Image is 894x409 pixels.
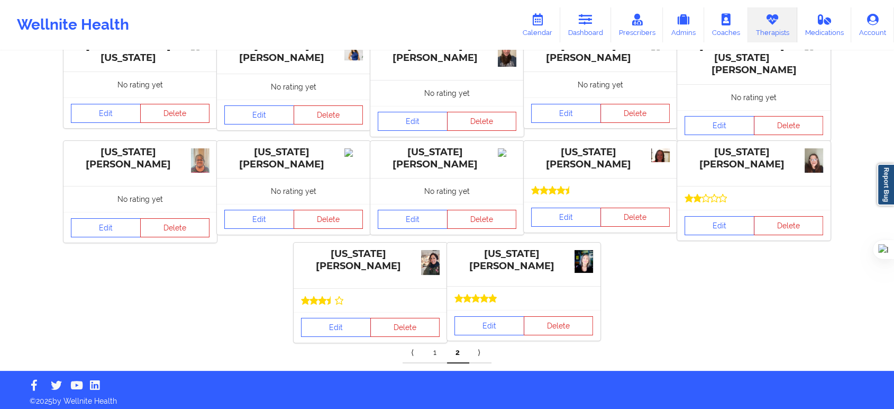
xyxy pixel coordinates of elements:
p: © 2025 by Wellnite Health [22,388,872,406]
img: Image%2Fplaceholer-image.png [344,148,363,157]
a: Edit [531,208,601,227]
img: 3652fbb0-ace7-4334-8f99-72097e5655ccgb_headshot.jpg [191,148,209,173]
button: Delete [447,210,517,229]
div: [US_STATE][PERSON_NAME] [378,146,516,171]
button: Delete [140,104,210,123]
div: [PERSON_NAME] [US_STATE][PERSON_NAME] [685,40,823,76]
a: Dashboard [560,7,611,42]
img: f8d5021c-7bd7-43cc-9515-766a7317c019_IMG_0260.jpeg [498,42,516,67]
img: 6f166f25-1072-4859-ac22-42e8ebeb66a0IMG_1576.jpeg [805,148,823,173]
a: Medications [797,7,852,42]
div: No rating yet [217,74,370,100]
a: Therapists [748,7,797,42]
a: Edit [378,112,448,131]
div: No rating yet [524,72,677,97]
a: Calendar [515,7,560,42]
div: No rating yet [63,186,217,212]
a: Edit [685,116,754,135]
a: Prescribers [611,7,663,42]
button: Delete [294,210,363,229]
div: [US_STATE][PERSON_NAME] [378,40,516,64]
div: [US_STATE][PERSON_NAME] [71,146,209,171]
button: Delete [754,216,824,235]
button: Delete [524,316,594,335]
button: Delete [600,208,670,227]
a: 2 [447,342,469,363]
a: Next item [469,342,491,363]
a: Account [851,7,894,42]
a: Coaches [704,7,748,42]
div: No rating yet [370,80,524,106]
a: Edit [71,104,141,123]
div: No rating yet [217,178,370,204]
div: [US_STATE][PERSON_NAME] [531,146,670,171]
div: [US_STATE][PERSON_NAME] [301,248,440,272]
a: Edit [301,318,371,337]
a: Edit [531,104,601,123]
img: 055abcbd-bad4-4140-9865-45bb20f34394__K9A6647.jpg [344,42,363,60]
div: [PERSON_NAME][US_STATE] [71,40,209,64]
a: Previous item [403,342,425,363]
img: Image%2Fplaceholer-image.png [498,148,516,157]
div: Pagination Navigation [403,342,491,363]
div: [US_STATE][PERSON_NAME] [531,40,670,64]
div: [US_STATE][PERSON_NAME] [224,146,363,171]
button: Delete [140,218,210,237]
img: c37f290a-98ff-4afc-ad62-db6bcbae7301Fav.2024-03-30_at_9.30.37_AM_2.jpeg [574,250,593,273]
button: Delete [600,104,670,123]
a: Admins [663,7,704,42]
a: Edit [685,216,754,235]
div: [US_STATE][PERSON_NAME] [685,146,823,171]
img: 95c51447-1a1b-45c5-9c12-606b3dba489b20210630_054333_HDR_(1).jpg [651,148,670,162]
a: Edit [454,316,524,335]
button: Delete [294,105,363,125]
div: No rating yet [63,72,217,97]
button: Delete [370,318,440,337]
a: Edit [224,210,294,229]
div: No rating yet [677,84,831,110]
img: 8ee2238d-55dd-4aed-8048-46cf9e1669b3_a3200664-f9de-4cac-8588-c85194dc1b6cIMG_20231213_142638263_H... [421,250,440,275]
a: Edit [71,218,141,237]
div: [US_STATE][PERSON_NAME] [224,40,363,64]
button: Delete [447,112,517,131]
button: Delete [754,116,824,135]
div: [US_STATE][PERSON_NAME] [454,248,593,272]
a: Edit [224,105,294,125]
div: No rating yet [370,178,524,204]
a: Edit [378,210,448,229]
a: 1 [425,342,447,363]
a: Report Bug [877,164,894,206]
